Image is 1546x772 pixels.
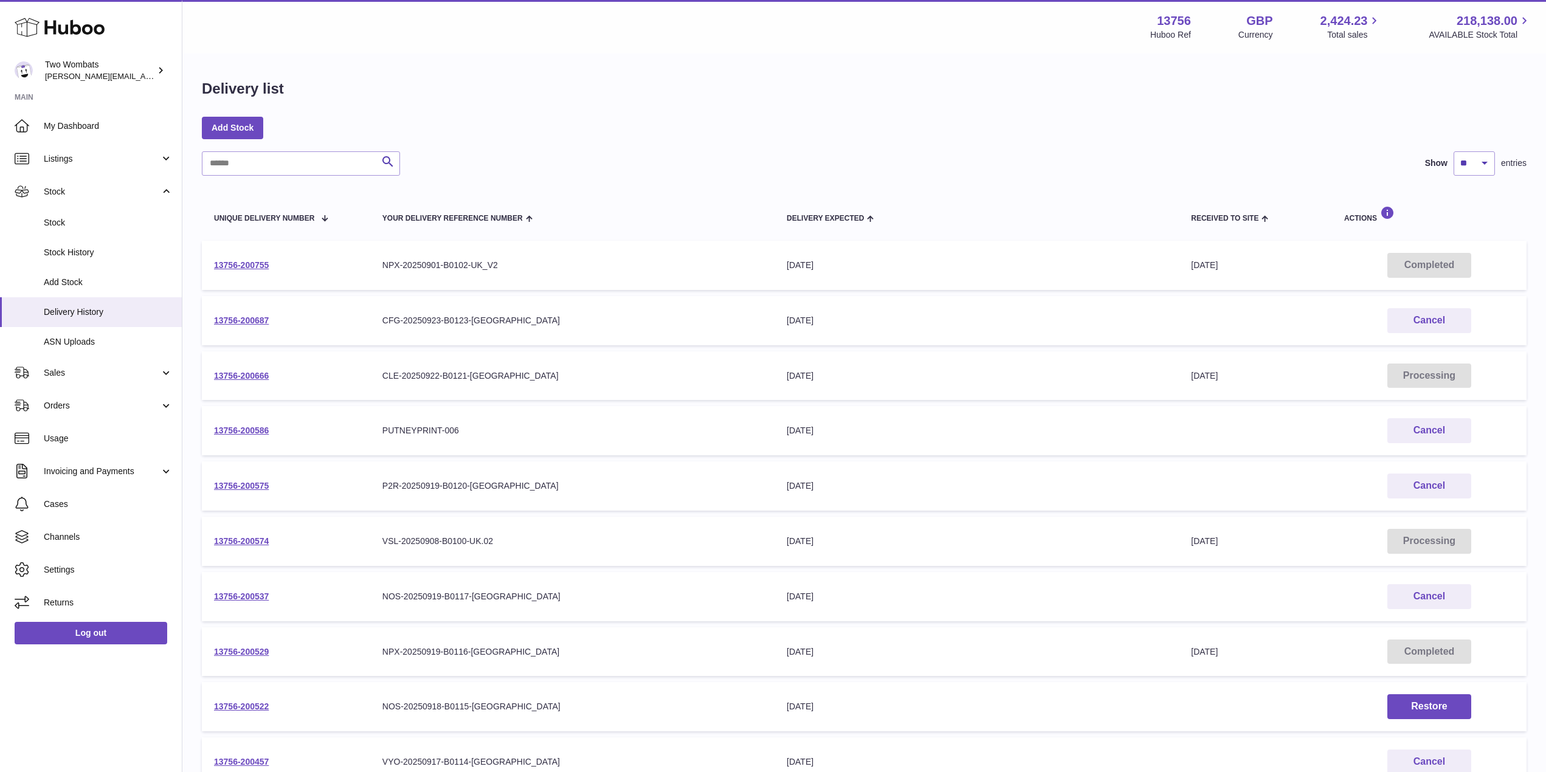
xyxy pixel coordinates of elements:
[214,481,269,491] a: 13756-200575
[787,536,1167,547] div: [DATE]
[1387,308,1471,333] button: Cancel
[1191,536,1218,546] span: [DATE]
[214,315,269,325] a: 13756-200687
[1191,371,1218,381] span: [DATE]
[44,564,173,576] span: Settings
[45,71,309,81] span: [PERSON_NAME][EMAIL_ADDRESS][PERSON_NAME][DOMAIN_NAME]
[1387,694,1471,719] button: Restore
[44,247,173,258] span: Stock History
[382,646,762,658] div: NPX-20250919-B0116-[GEOGRAPHIC_DATA]
[214,536,269,546] a: 13756-200574
[382,756,762,768] div: VYO-20250917-B0114-[GEOGRAPHIC_DATA]
[787,756,1167,768] div: [DATE]
[1191,647,1218,657] span: [DATE]
[44,498,173,510] span: Cases
[44,336,173,348] span: ASN Uploads
[1238,29,1273,41] div: Currency
[1150,29,1191,41] div: Huboo Ref
[1457,13,1517,29] span: 218,138.00
[45,59,154,82] div: Two Wombats
[382,591,762,602] div: NOS-20250919-B0117-[GEOGRAPHIC_DATA]
[44,186,160,198] span: Stock
[787,425,1167,436] div: [DATE]
[1191,260,1218,270] span: [DATE]
[44,400,160,412] span: Orders
[44,597,173,608] span: Returns
[787,646,1167,658] div: [DATE]
[1387,474,1471,498] button: Cancel
[1425,157,1448,169] label: Show
[382,536,762,547] div: VSL-20250908-B0100-UK.02
[202,79,284,98] h1: Delivery list
[15,622,167,644] a: Log out
[1387,584,1471,609] button: Cancel
[1429,13,1531,41] a: 218,138.00 AVAILABLE Stock Total
[214,215,314,222] span: Unique Delivery Number
[44,466,160,477] span: Invoicing and Payments
[1429,29,1531,41] span: AVAILABLE Stock Total
[44,153,160,165] span: Listings
[1320,13,1382,41] a: 2,424.23 Total sales
[382,215,523,222] span: Your Delivery Reference Number
[1320,13,1368,29] span: 2,424.23
[202,117,263,139] a: Add Stock
[214,260,269,270] a: 13756-200755
[382,260,762,271] div: NPX-20250901-B0102-UK_V2
[214,591,269,601] a: 13756-200537
[1327,29,1381,41] span: Total sales
[1501,157,1527,169] span: entries
[15,61,33,80] img: philip.carroll@twowombats.com
[214,426,269,435] a: 13756-200586
[44,367,160,379] span: Sales
[1344,206,1514,222] div: Actions
[214,371,269,381] a: 13756-200666
[382,701,762,712] div: NOS-20250918-B0115-[GEOGRAPHIC_DATA]
[787,370,1167,382] div: [DATE]
[382,480,762,492] div: P2R-20250919-B0120-[GEOGRAPHIC_DATA]
[214,757,269,767] a: 13756-200457
[44,306,173,318] span: Delivery History
[1387,418,1471,443] button: Cancel
[44,531,173,543] span: Channels
[382,315,762,326] div: CFG-20250923-B0123-[GEOGRAPHIC_DATA]
[1191,215,1258,222] span: Received to Site
[44,217,173,229] span: Stock
[787,315,1167,326] div: [DATE]
[44,433,173,444] span: Usage
[214,701,269,711] a: 13756-200522
[44,277,173,288] span: Add Stock
[787,215,864,222] span: Delivery Expected
[382,370,762,382] div: CLE-20250922-B0121-[GEOGRAPHIC_DATA]
[44,120,173,132] span: My Dashboard
[382,425,762,436] div: PUTNEYPRINT-006
[787,480,1167,492] div: [DATE]
[1157,13,1191,29] strong: 13756
[787,701,1167,712] div: [DATE]
[214,647,269,657] a: 13756-200529
[1246,13,1272,29] strong: GBP
[787,591,1167,602] div: [DATE]
[787,260,1167,271] div: [DATE]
